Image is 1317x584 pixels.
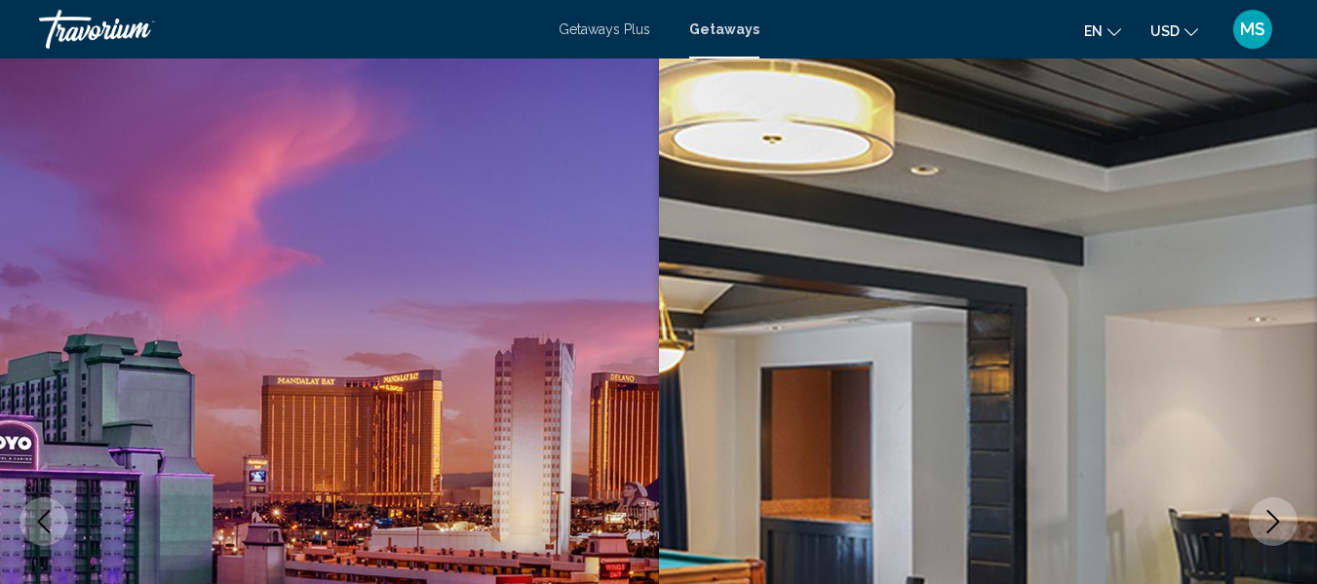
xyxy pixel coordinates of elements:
[1239,506,1301,568] iframe: Button to launch messaging window
[1240,19,1265,39] span: MS
[1084,23,1103,39] span: en
[39,10,539,49] a: Travorium
[19,497,68,546] button: Previous image
[1150,17,1198,45] button: Change currency
[689,21,759,37] a: Getaways
[559,21,650,37] a: Getaways Plus
[1227,9,1278,50] button: User Menu
[1249,497,1298,546] button: Next image
[1150,23,1180,39] span: USD
[1084,17,1121,45] button: Change language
